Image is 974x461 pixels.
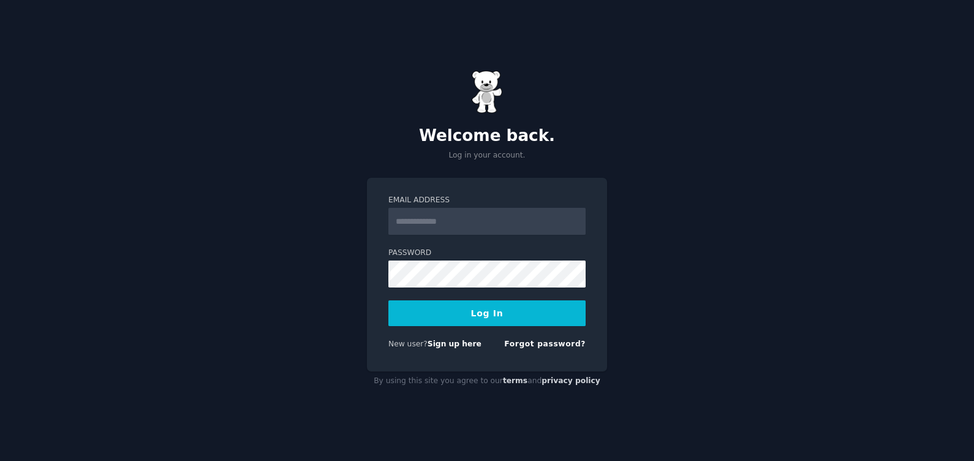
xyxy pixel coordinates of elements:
[367,126,607,146] h2: Welcome back.
[388,300,586,326] button: Log In
[428,340,481,348] a: Sign up here
[388,195,586,206] label: Email Address
[388,248,586,259] label: Password
[388,340,428,348] span: New user?
[503,376,527,385] a: terms
[472,70,502,113] img: Gummy Bear
[367,371,607,391] div: By using this site you agree to our and
[542,376,600,385] a: privacy policy
[367,150,607,161] p: Log in your account.
[504,340,586,348] a: Forgot password?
